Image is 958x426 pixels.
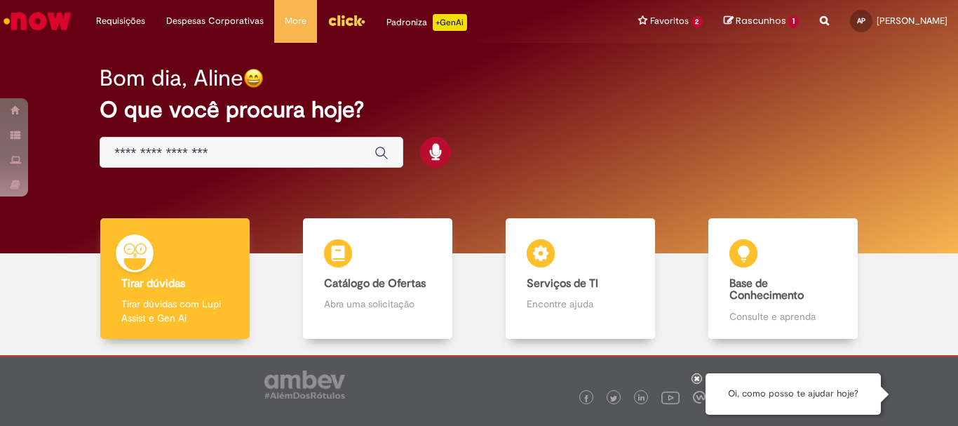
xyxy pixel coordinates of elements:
[328,10,365,31] img: click_logo_yellow_360x200.png
[788,15,799,28] span: 1
[661,388,680,406] img: logo_footer_youtube.png
[729,277,804,303] b: Base de Conhecimento
[610,395,617,402] img: logo_footer_twitter.png
[243,68,264,88] img: happy-face.png
[264,371,345,399] img: logo_footer_ambev_rotulo_gray.png
[324,297,431,311] p: Abra uma solicitação
[682,218,884,340] a: Base de Conhecimento Consulte e aprenda
[729,309,836,324] p: Consulte e aprenda
[583,395,590,402] img: logo_footer_facebook.png
[877,15,947,27] span: [PERSON_NAME]
[121,277,185,291] b: Tirar dúvidas
[527,297,633,311] p: Encontre ajuda
[121,297,228,325] p: Tirar dúvidas com Lupi Assist e Gen Ai
[166,14,264,28] span: Despesas Corporativas
[1,7,74,35] img: ServiceNow
[895,373,937,415] button: Iniciar Conversa de Suporte
[96,14,145,28] span: Requisições
[433,14,467,31] p: +GenAi
[276,218,479,340] a: Catálogo de Ofertas Abra uma solicitação
[386,14,467,31] div: Padroniza
[650,14,689,28] span: Favoritos
[324,277,426,291] b: Catálogo de Ofertas
[706,373,881,415] div: Oi, como posso te ajudar hoje?
[527,277,598,291] b: Serviços de TI
[857,16,865,25] span: AP
[100,98,858,122] h2: O que você procura hoje?
[100,66,243,91] h2: Bom dia, Aline
[693,391,706,404] img: logo_footer_workplace.png
[724,15,799,28] a: Rascunhos
[285,14,306,28] span: More
[74,218,276,340] a: Tirar dúvidas Tirar dúvidas com Lupi Assist e Gen Ai
[479,218,682,340] a: Serviços de TI Encontre ajuda
[736,14,786,27] span: Rascunhos
[638,394,645,403] img: logo_footer_linkedin.png
[691,16,703,28] span: 2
